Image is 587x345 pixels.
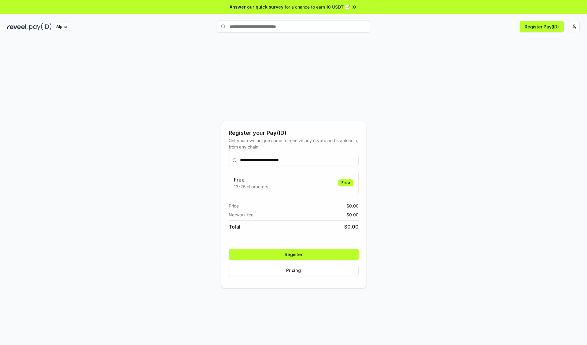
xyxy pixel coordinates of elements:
[230,4,283,10] span: Answer our quick survey
[229,211,253,218] span: Network fee
[229,129,359,137] div: Register your Pay(ID)
[285,4,350,10] span: for a chance to earn 10 USDT 📝
[346,203,359,209] span: $ 0.00
[346,211,359,218] span: $ 0.00
[338,179,353,186] div: Free
[7,23,28,31] img: reveel_dark
[344,223,359,230] span: $ 0.00
[229,203,239,209] span: Price
[229,265,359,276] button: Pricing
[234,176,268,183] h3: Free
[229,137,359,150] div: Get your own unique name to receive any crypto and stablecoin, from any chain
[29,23,52,31] img: pay_id
[520,21,564,32] button: Register Pay(ID)
[53,23,70,31] div: Alpha
[229,223,240,230] span: Total
[229,249,359,260] button: Register
[234,183,268,190] p: 13-25 characters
